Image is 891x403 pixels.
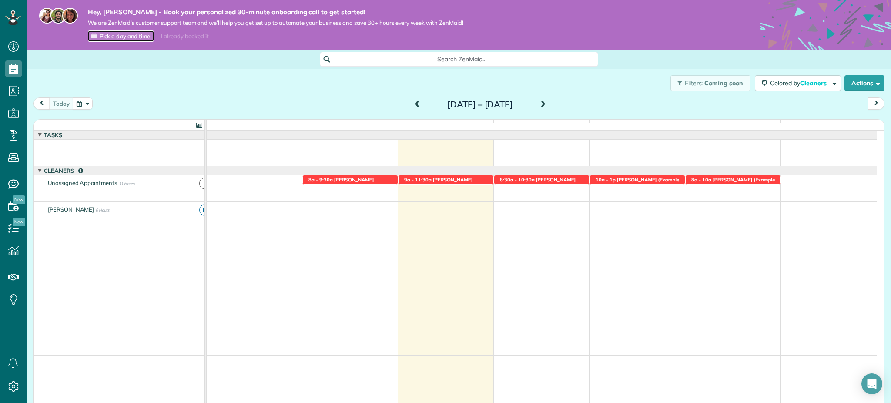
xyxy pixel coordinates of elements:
[308,177,333,183] span: 8a - 9:30a
[499,177,535,183] span: 8:30a - 10:30a
[626,122,648,129] span: [DATE]
[691,177,775,189] span: [PERSON_NAME] (Example Appointment)
[704,79,744,87] span: Coming soon
[50,8,66,24] img: jorge-587dff0eeaa6aab1f244e6dc62b8924c3b6ad411094392a53c71c6c4a576187d.jpg
[861,373,882,394] div: Open Intercom Messenger
[722,122,744,129] span: [DATE]
[404,177,472,189] span: [PERSON_NAME] (Example Appointment)
[817,122,840,129] span: [DATE]
[435,122,457,129] span: [DATE]
[88,30,154,42] a: Pick a day and time
[199,178,211,189] span: !
[590,175,685,185] div: [STREET_ADDRESS]
[844,75,884,91] button: Actions
[755,75,841,91] button: Colored byCleaners
[303,175,398,185] div: [STREET_ADDRESS]
[42,131,64,138] span: Tasks
[308,177,374,189] span: [PERSON_NAME] (Example Appointment)
[119,181,134,186] span: 11 Hours
[88,19,463,27] span: We are ZenMaid’s customer support team and we’ll help you get set up to automate your business an...
[691,177,712,183] span: 8a - 10a
[494,175,589,185] div: [STREET_ADDRESS]
[404,177,432,183] span: 9a - 11:30a
[595,177,679,189] span: [PERSON_NAME] (Example Appointment)
[770,79,830,87] span: Colored by
[399,175,493,185] div: [STREET_ADDRESS]
[46,206,96,213] span: [PERSON_NAME]
[13,218,25,226] span: New
[499,177,576,189] span: [PERSON_NAME] (Example Appointment)
[156,31,214,42] div: I already booked it
[530,122,553,129] span: [DATE]
[49,97,74,109] button: today
[426,100,535,109] h2: [DATE] – [DATE]
[96,208,109,212] span: 0 Hours
[685,79,703,87] span: Filters:
[88,8,463,17] strong: Hey, [PERSON_NAME] - Book your personalized 30-minute onboarding call to get started!
[595,177,616,183] span: 10a - 1p
[339,122,361,129] span: [DATE]
[243,122,265,129] span: [DATE]
[686,175,780,185] div: [STREET_ADDRESS]
[42,167,85,174] span: Cleaners
[100,33,150,40] span: Pick a day and time
[800,79,828,87] span: Cleaners
[868,97,884,109] button: next
[13,195,25,204] span: New
[199,204,211,216] span: TS
[33,97,50,109] button: prev
[46,179,119,186] span: Unassigned Appointments
[39,8,55,24] img: maria-72a9807cf96188c08ef61303f053569d2e2a8a1cde33d635c8a3ac13582a053d.jpg
[62,8,78,24] img: michelle-19f622bdf1676172e81f8f8fba1fb50e276960ebfe0243fe18214015130c80e4.jpg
